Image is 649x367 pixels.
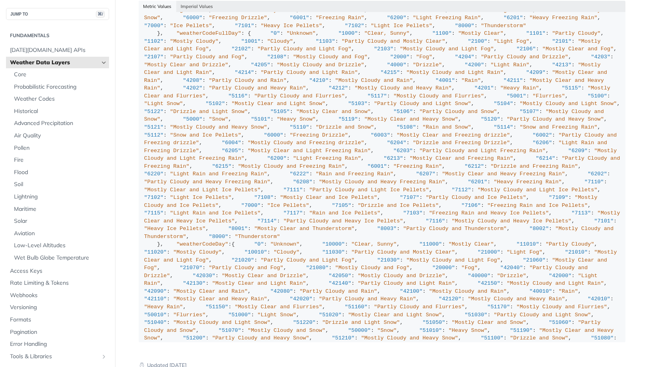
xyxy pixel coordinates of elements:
[283,218,403,224] span: "Partly Cloudy and Heavy Ice Pellets"
[452,187,471,193] span: "7112"
[458,30,503,36] span: "Mostly Clear"
[478,249,500,255] span: "21000"
[254,241,264,247] span: "0"
[10,203,109,215] a: Maritime
[235,23,254,29] span: "7101"
[526,69,546,75] span: "4209"
[231,257,254,263] span: "21020"
[257,218,277,224] span: "7114"
[10,130,109,142] a: Air Quality
[235,234,280,240] span: "Thunderstorm"
[212,163,232,169] span: "6215"
[338,30,358,36] span: "1000"
[358,202,439,208] span: "Drizzle and Ice Pellets"
[144,155,623,169] span: "Partly Cloudy and Freezing Rain"
[468,38,488,44] span: "2100"
[545,241,594,247] span: "Partly Cloudy"
[144,179,271,185] span: "Partly Cloudy and Heavy Freezing Rain"
[338,116,358,122] span: "5119"
[316,124,374,130] span: "Drizzle and Snow"
[10,228,109,240] a: Aviation
[552,62,571,68] span: "4213"
[14,242,107,250] span: Low-Level Altitudes
[345,7,364,13] span: "Snow"
[170,194,231,200] span: "Light Ice Pellets"
[436,77,455,83] span: "4001"
[568,148,588,154] span: "6209"
[293,179,313,185] span: "6208"
[222,148,241,154] span: "6205"
[10,252,109,264] a: Wet Bulb Globe Temperature
[364,116,458,122] span: "Mostly Clear and Heavy Snow"
[413,15,481,21] span: "Light Freezing Rain"
[293,54,367,60] span: "Mostly Cloudy and Fog"
[6,290,109,302] a: Webhooks
[335,77,413,83] span: "Mostly Cloudy and Rain"
[267,38,293,44] span: "Cloudy"
[170,132,241,138] span: "Snow and Ice Pellets"
[393,93,484,99] span: "Mostly Cloudy and Flurries"
[257,7,296,13] span: "Heavy Rain"
[10,240,109,252] a: Low-Level Altitudes
[170,124,267,130] span: "Mostly Cloudy and Heavy Snow"
[209,85,306,91] span: "Partly Cloudy and Heavy Rain"
[387,15,406,21] span: "6200"
[222,140,241,146] span: "6004"
[530,226,549,232] span: "8002"
[290,171,309,177] span: "6222"
[465,62,484,68] span: "4200"
[101,353,107,360] button: Show subpages for Tools & Libraries
[571,210,591,216] span: "7113"
[494,101,514,107] span: "5104"
[144,249,167,255] span: "11020"
[144,171,164,177] span: "6220"
[306,265,329,271] span: "21080"
[14,119,107,127] span: Advanced Precipitation
[144,140,611,154] span: "Light Rain and Freezing Drizzle"
[396,132,510,138] span: "Mostly Clear and Freezing drizzle"
[6,314,109,326] a: Formats
[277,62,364,68] span: "Mostly Cloudy and Drizzle"
[10,117,109,129] a: Advanced Precipitation
[144,210,623,224] span: "Mostly Clear and Heavy Ice Pellets"
[180,265,203,271] span: "21070"
[490,163,578,169] span: "Drizzle and Freezing Rain"
[183,15,203,21] span: "6000"
[516,46,536,52] span: "2106"
[426,218,445,224] span: "7116"
[14,83,107,91] span: Probabilistic Forecasting
[533,140,552,146] span: "6206"
[455,54,474,60] span: "4204"
[170,109,247,115] span: "Drizzle and Light Snow"
[10,179,109,190] a: Soil
[235,69,254,75] span: "4214"
[413,62,442,68] span: "Drizzle"
[183,77,203,83] span: "4208"
[14,230,107,238] span: Aviation
[465,163,484,169] span: "6212"
[209,116,229,122] span: "Snow"
[6,32,109,39] h2: Fundamentals
[10,93,109,105] a: Weather Codes
[368,163,387,169] span: "6001"
[10,81,109,93] a: Probabilistic Forecasting
[400,46,494,52] span: "Mostly Cloudy and Light Fog"
[231,101,325,107] span: "Mostly Clear and Light Snow"
[183,85,203,91] span: "4202"
[6,265,109,277] a: Access Keys
[526,30,546,36] span: "1101"
[419,241,442,247] span: "11000"
[170,171,267,177] span: "Light Rain and Freezing Rain"
[261,23,322,29] span: "Heavy Ice Pellets"
[14,71,107,79] span: Core
[248,148,371,154] span: "Mostly Clear and Light Freezing Rain"
[387,62,406,68] span: "4000"
[241,202,261,208] span: "7000"
[322,241,345,247] span: "10000"
[10,167,109,179] a: Flood
[283,210,303,216] span: "7117"
[507,93,526,99] span: "5001"
[432,30,452,36] span: "1100"
[264,132,283,138] span: "6000"
[368,93,387,99] span: "5117"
